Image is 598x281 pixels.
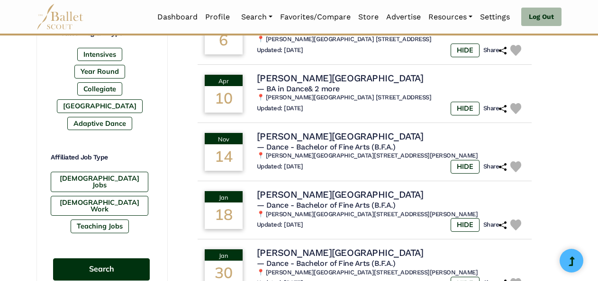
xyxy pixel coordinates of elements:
h4: [PERSON_NAME][GEOGRAPHIC_DATA] [257,130,424,142]
h6: Share [483,46,507,54]
a: Dashboard [154,7,201,27]
h6: Share [483,221,507,229]
h6: 📍 [PERSON_NAME][GEOGRAPHIC_DATA] [STREET_ADDRESS] [257,94,525,102]
div: Jan [205,249,243,261]
a: Profile [201,7,234,27]
a: Settings [476,7,514,27]
label: Year Round [74,65,125,78]
div: Nov [205,133,243,144]
span: — Dance - Bachelor of Fine Arts (B.F.A.) [257,142,396,151]
div: 14 [205,144,243,171]
h4: [PERSON_NAME][GEOGRAPHIC_DATA] [257,72,424,84]
label: Intensives [77,48,122,61]
label: [GEOGRAPHIC_DATA] [57,99,143,113]
label: Teaching Jobs [71,220,129,233]
label: HIDE [451,218,480,231]
span: — Dance - Bachelor of Fine Arts (B.F.A.) [257,201,396,210]
label: HIDE [451,160,480,173]
h6: 📍 [PERSON_NAME][GEOGRAPHIC_DATA][STREET_ADDRESS][PERSON_NAME] [257,211,525,219]
h6: Share [483,163,507,171]
a: Search [237,7,276,27]
a: Store [354,7,382,27]
label: [DEMOGRAPHIC_DATA] Jobs [51,172,148,192]
h4: Affiliated Job Type [51,153,152,162]
span: — Dance - Bachelor of Fine Arts (B.F.A.) [257,259,396,268]
div: 18 [205,202,243,229]
a: Favorites/Compare [276,7,354,27]
a: Resources [425,7,476,27]
div: Jan [205,191,243,202]
span: — BA in Dance [257,84,340,93]
h6: 📍 [PERSON_NAME][GEOGRAPHIC_DATA][STREET_ADDRESS][PERSON_NAME] [257,152,525,160]
div: 10 [205,86,243,113]
a: Advertise [382,7,425,27]
label: HIDE [451,102,480,115]
label: Adaptive Dance [67,117,132,130]
button: Search [53,258,150,281]
label: [DEMOGRAPHIC_DATA] Work [51,196,148,216]
h4: [PERSON_NAME][GEOGRAPHIC_DATA] [257,188,424,201]
h6: Updated: [DATE] [257,163,303,171]
h6: Updated: [DATE] [257,46,303,54]
h6: Updated: [DATE] [257,105,303,113]
a: Log Out [521,8,562,26]
h6: Updated: [DATE] [257,221,303,229]
h6: 📍 [PERSON_NAME][GEOGRAPHIC_DATA][STREET_ADDRESS][PERSON_NAME] [257,269,525,277]
h6: 📍 [PERSON_NAME][GEOGRAPHIC_DATA] [STREET_ADDRESS] [257,35,525,44]
div: Apr [205,75,243,86]
label: HIDE [451,44,480,57]
a: & 2 more [308,84,339,93]
label: Collegiate [77,82,122,96]
h6: Share [483,105,507,113]
h4: [PERSON_NAME][GEOGRAPHIC_DATA] [257,246,424,259]
div: 6 [205,28,243,54]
